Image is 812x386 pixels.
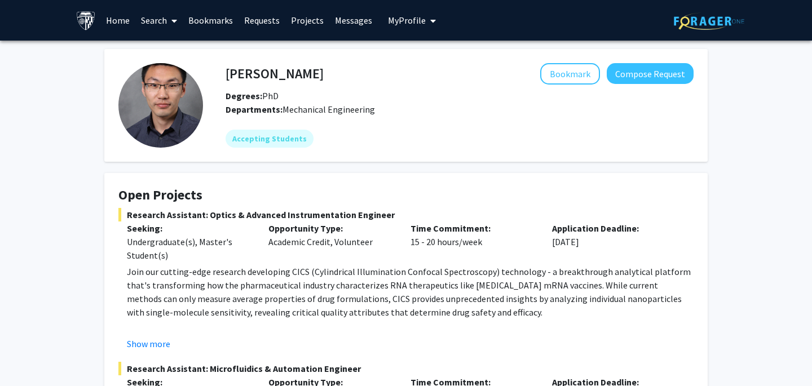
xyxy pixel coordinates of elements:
a: Home [100,1,135,40]
h4: Open Projects [118,187,694,203]
span: Mechanical Engineering [283,104,375,115]
a: Projects [285,1,329,40]
a: Messages [329,1,378,40]
img: Profile Picture [118,63,203,148]
b: Departments: [226,104,283,115]
div: Academic Credit, Volunteer [260,221,401,262]
b: Degrees: [226,90,262,101]
a: Search [135,1,183,40]
div: 15 - 20 hours/week [402,221,544,262]
h4: [PERSON_NAME] [226,63,324,84]
mat-chip: Accepting Students [226,130,314,148]
span: Research Assistant: Optics & Advanced Instrumentation Engineer [118,208,694,221]
span: PhD [226,90,279,101]
div: Undergraduate(s), Master's Student(s) [127,235,251,262]
div: [DATE] [544,221,685,262]
img: ForagerOne Logo [674,12,744,30]
p: Opportunity Type: [268,221,393,235]
p: Join our cutting-edge research developing CICS (Cylindrical Illumination Confocal Spectroscopy) t... [127,265,694,319]
a: Requests [239,1,285,40]
p: Time Commitment: [411,221,535,235]
p: Application Deadline: [552,221,677,235]
button: Add Sixuan Li to Bookmarks [540,63,600,85]
span: My Profile [388,15,426,26]
img: Johns Hopkins University Logo [76,11,96,30]
button: Show more [127,337,170,350]
p: Seeking: [127,221,251,235]
span: Research Assistant: Microfluidics & Automation Engineer [118,362,694,375]
button: Compose Request to Sixuan Li [607,63,694,84]
a: Bookmarks [183,1,239,40]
